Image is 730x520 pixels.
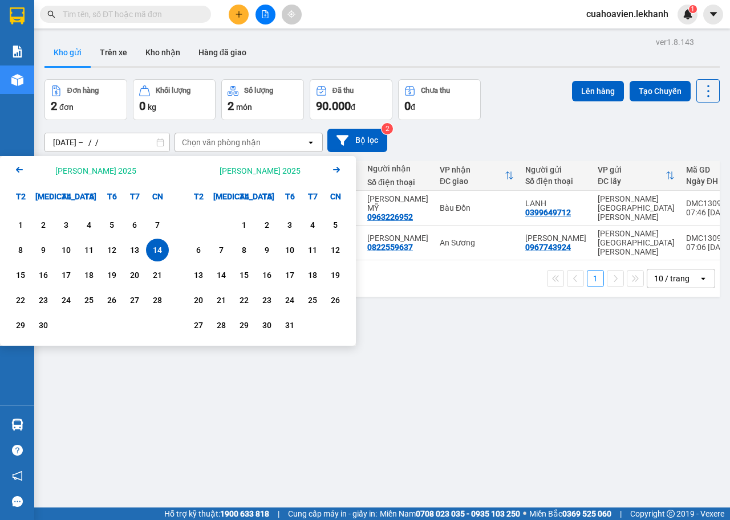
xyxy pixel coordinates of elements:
[213,318,229,332] div: 28
[210,185,233,208] div: [MEDICAL_DATA]
[324,239,347,261] div: Choose Chủ Nhật, tháng 10 12 2025. It's available.
[213,293,229,307] div: 21
[305,268,321,282] div: 18
[282,318,298,332] div: 31
[127,293,143,307] div: 27
[220,509,269,518] strong: 1900 633 818
[35,293,51,307] div: 23
[301,239,324,261] div: Choose Thứ Bảy, tháng 10 11 2025. It's available.
[236,103,252,112] span: món
[12,496,23,507] span: message
[104,243,120,257] div: 12
[236,243,252,257] div: 8
[210,289,233,312] div: Choose Thứ Ba, tháng 10 21 2025. It's available.
[301,185,324,208] div: T7
[301,289,324,312] div: Choose Thứ Bảy, tháng 10 25 2025. It's available.
[620,507,622,520] span: |
[525,243,571,252] div: 0967743924
[440,165,505,174] div: VP nhận
[187,264,210,286] div: Choose Thứ Hai, tháng 10 13 2025. It's available.
[220,165,301,177] div: [PERSON_NAME] 2025
[210,239,233,261] div: Choose Thứ Ba, tháng 10 7 2025. It's available.
[213,243,229,257] div: 7
[327,293,343,307] div: 26
[562,509,611,518] strong: 0369 525 060
[404,99,411,113] span: 0
[78,264,100,286] div: Choose Thứ Năm, tháng 09 18 2025. It's available.
[259,293,275,307] div: 23
[78,214,100,236] div: Choose Thứ Năm, tháng 09 4 2025. It's available.
[123,239,146,261] div: Choose Thứ Bảy, tháng 09 13 2025. It's available.
[301,214,324,236] div: Choose Thứ Bảy, tháng 10 4 2025. It's available.
[255,5,275,24] button: file-add
[523,511,526,516] span: ⚪️
[440,203,514,212] div: Bàu Đồn
[259,268,275,282] div: 16
[691,5,695,13] span: 1
[367,243,413,252] div: 0822559637
[127,218,143,232] div: 6
[282,268,298,282] div: 17
[104,218,120,232] div: 5
[100,289,123,312] div: Choose Thứ Sáu, tháng 09 26 2025. It's available.
[11,419,23,431] img: warehouse-icon
[13,268,29,282] div: 15
[58,243,74,257] div: 10
[13,318,29,332] div: 29
[316,99,351,113] span: 90.000
[235,10,243,18] span: plus
[525,199,586,208] div: LANH
[233,264,255,286] div: Choose Thứ Tư, tháng 10 15 2025. It's available.
[47,10,55,18] span: search
[305,243,321,257] div: 11
[416,509,520,518] strong: 0708 023 035 - 0935 103 250
[35,218,51,232] div: 2
[598,194,675,222] div: [PERSON_NAME][GEOGRAPHIC_DATA][PERSON_NAME]
[255,264,278,286] div: Choose Thứ Năm, tháng 10 16 2025. It's available.
[35,268,51,282] div: 16
[149,293,165,307] div: 28
[699,274,708,283] svg: open
[577,7,678,21] span: cuahoavien.lekhanh
[327,218,343,232] div: 5
[236,268,252,282] div: 15
[32,264,55,286] div: Choose Thứ Ba, tháng 09 16 2025. It's available.
[330,163,343,177] svg: Arrow Right
[592,161,680,191] th: Toggle SortBy
[380,507,520,520] span: Miền Nam
[367,212,413,222] div: 0963226952
[708,9,719,19] span: caret-down
[367,234,428,243] div: THÙY LINH
[324,264,347,286] div: Choose Chủ Nhật, tháng 10 19 2025. It's available.
[55,214,78,236] div: Choose Thứ Tư, tháng 09 3 2025. It's available.
[259,218,275,232] div: 2
[146,185,169,208] div: CN
[236,293,252,307] div: 22
[255,289,278,312] div: Choose Thứ Năm, tháng 10 23 2025. It's available.
[10,7,25,24] img: logo-vxr
[9,264,32,286] div: Choose Thứ Hai, tháng 09 15 2025. It's available.
[58,218,74,232] div: 3
[55,264,78,286] div: Choose Thứ Tư, tháng 09 17 2025. It's available.
[190,268,206,282] div: 13
[81,268,97,282] div: 18
[146,289,169,312] div: Choose Chủ Nhật, tháng 09 28 2025. It's available.
[278,214,301,236] div: Choose Thứ Sáu, tháng 10 3 2025. It's available.
[32,289,55,312] div: Choose Thứ Ba, tháng 09 23 2025. It's available.
[210,264,233,286] div: Choose Thứ Ba, tháng 10 14 2025. It's available.
[55,289,78,312] div: Choose Thứ Tư, tháng 09 24 2025. It's available.
[305,218,321,232] div: 4
[59,103,74,112] span: đơn
[45,133,169,152] input: Select a date range.
[703,5,723,24] button: caret-down
[9,314,32,337] div: Choose Thứ Hai, tháng 09 29 2025. It's available.
[221,79,304,120] button: Số lượng2món
[127,268,143,282] div: 20
[146,239,169,261] div: Selected start date. Chủ Nhật, tháng 09 14 2025. It's available.
[35,318,51,332] div: 30
[213,268,229,282] div: 14
[190,293,206,307] div: 20
[656,36,694,48] div: ver 1.8.143
[91,39,136,66] button: Trên xe
[525,234,586,243] div: Linh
